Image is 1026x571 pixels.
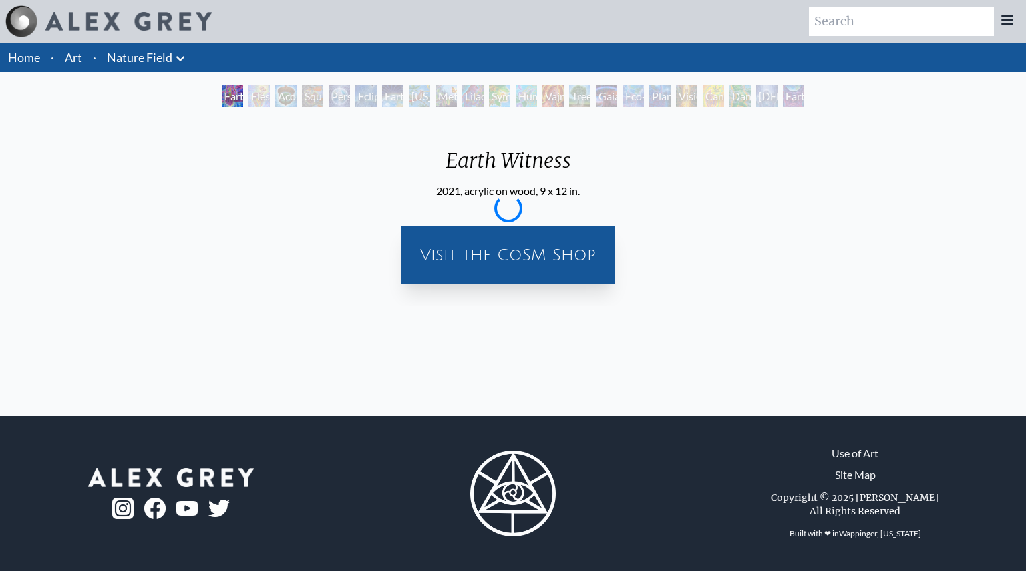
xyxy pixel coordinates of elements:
a: Art [65,48,82,67]
div: Eclipse [355,85,377,107]
div: Gaia [596,85,617,107]
div: Earth Witness [435,148,582,183]
div: Lilacs [462,85,484,107]
div: Vision Tree [676,85,697,107]
img: youtube-logo.png [176,501,198,516]
a: Nature Field [107,48,172,67]
div: Symbiosis: Gall Wasp & Oak Tree [489,85,510,107]
img: ig-logo.png [112,498,134,519]
div: Built with ❤ in [784,523,926,544]
div: Vajra Horse [542,85,564,107]
div: [US_STATE] Song [409,85,430,107]
div: Eco-Atlas [623,85,644,107]
div: Cannabis Mudra [703,85,724,107]
div: [DEMOGRAPHIC_DATA] in the Ocean of Awareness [756,85,778,107]
div: All Rights Reserved [810,504,900,518]
a: Visit the CoSM Shop [409,234,607,276]
div: Metamorphosis [436,85,457,107]
a: Site Map [835,467,876,483]
div: 2021, acrylic on wood, 9 x 12 in. [435,183,582,199]
div: Squirrel [302,85,323,107]
div: Person Planet [329,85,350,107]
li: · [88,43,102,72]
div: Earthmind [783,85,804,107]
li: · [45,43,59,72]
a: Use of Art [832,445,878,461]
img: fb-logo.png [144,498,166,519]
div: Planetary Prayers [649,85,671,107]
div: Acorn Dream [275,85,297,107]
div: Earth Energies [382,85,403,107]
div: Copyright © 2025 [PERSON_NAME] [771,491,939,504]
a: Wappinger, [US_STATE] [839,528,921,538]
div: Dance of Cannabia [729,85,751,107]
a: Home [8,50,40,65]
div: Tree & Person [569,85,590,107]
div: Earth Witness [222,85,243,107]
div: Flesh of the Gods [248,85,270,107]
div: Humming Bird [516,85,537,107]
img: twitter-logo.png [208,500,230,517]
input: Search [809,7,994,36]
